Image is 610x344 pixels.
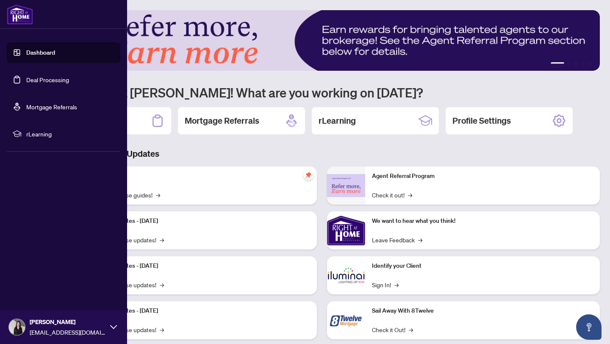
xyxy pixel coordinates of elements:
span: → [160,280,164,289]
span: → [408,190,412,200]
span: → [409,325,413,334]
button: 4 [581,62,585,66]
p: Sail Away With 8Twelve [372,306,593,316]
button: 1 [551,62,564,66]
span: → [394,280,399,289]
p: Agent Referral Program [372,172,593,181]
a: Sign In!→ [372,280,399,289]
p: Platform Updates - [DATE] [89,216,310,226]
button: Open asap [576,314,602,340]
span: [EMAIL_ADDRESS][DOMAIN_NAME] [30,327,106,337]
span: → [418,235,422,244]
span: rLearning [26,129,114,139]
img: logo [7,4,33,25]
img: Sail Away With 8Twelve [327,301,365,339]
span: [PERSON_NAME] [30,317,106,327]
h1: Welcome back [PERSON_NAME]! What are you working on [DATE]? [44,84,600,100]
h3: Brokerage & Industry Updates [44,148,600,160]
h2: Mortgage Referrals [185,115,259,127]
h2: rLearning [319,115,356,127]
span: → [160,325,164,334]
span: → [160,235,164,244]
a: Dashboard [26,49,55,56]
h2: Profile Settings [452,115,511,127]
a: Check it Out!→ [372,325,413,334]
p: We want to hear what you think! [372,216,593,226]
button: 2 [568,62,571,66]
img: Profile Icon [9,319,25,335]
p: Identify your Client [372,261,593,271]
p: Platform Updates - [DATE] [89,261,310,271]
p: Self-Help [89,172,310,181]
a: Deal Processing [26,76,69,83]
span: → [156,190,160,200]
button: 3 [574,62,578,66]
img: We want to hear what you think! [327,211,365,250]
p: Platform Updates - [DATE] [89,306,310,316]
span: pushpin [303,170,313,180]
a: Leave Feedback→ [372,235,422,244]
a: Mortgage Referrals [26,103,77,111]
img: Slide 0 [44,10,600,71]
button: 5 [588,62,591,66]
a: Check it out!→ [372,190,412,200]
img: Agent Referral Program [327,174,365,197]
img: Identify your Client [327,256,365,294]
